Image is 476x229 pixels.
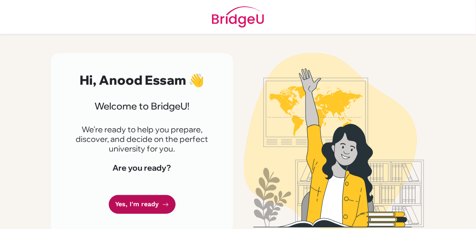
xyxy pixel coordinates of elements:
[70,125,214,153] p: We're ready to help you prepare, discover, and decide on the perfect university for you.
[70,72,214,88] h2: Hi, Anood Essam 👋
[109,195,176,214] a: Yes, I'm ready
[70,163,214,173] h4: Are you ready?
[70,100,214,112] h3: Welcome to BridgeU!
